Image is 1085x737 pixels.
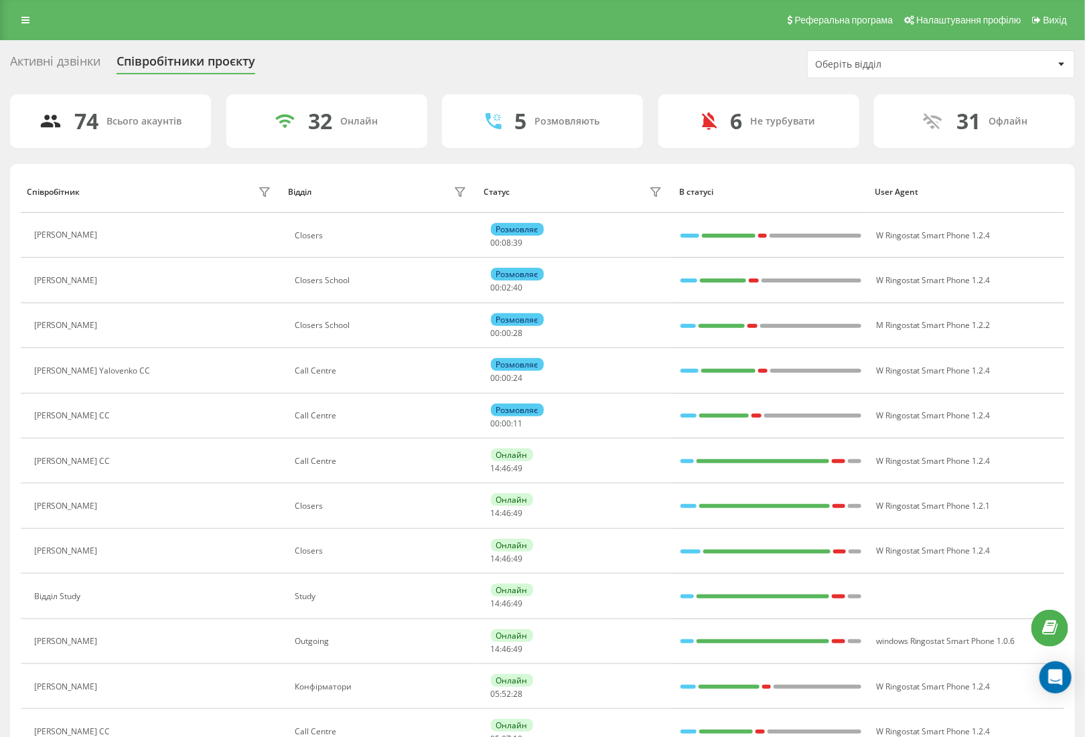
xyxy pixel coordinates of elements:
div: : : [491,645,523,654]
div: : : [491,464,523,473]
span: 49 [514,463,523,474]
div: 5 [515,108,527,134]
span: 49 [514,553,523,564]
span: 00 [502,418,512,429]
div: Онлайн [491,674,533,687]
span: 00 [491,282,500,293]
span: 49 [514,507,523,519]
span: 00 [502,327,512,339]
span: 14 [491,643,500,655]
span: 02 [502,282,512,293]
span: windows Ringostat Smart Phone 1.0.6 [876,635,1015,647]
div: Closers School [295,321,470,330]
div: Оберіть відділ [815,59,975,70]
span: 05 [491,688,500,700]
span: W Ringostat Smart Phone 1.2.4 [876,726,991,737]
span: 14 [491,553,500,564]
div: : : [491,329,523,338]
span: W Ringostat Smart Phone 1.2.4 [876,410,991,421]
div: Call Centre [295,727,470,736]
div: 74 [75,108,99,134]
div: : : [491,419,523,428]
div: Активні дзвінки [10,54,100,75]
div: 31 [957,108,981,134]
div: Розмовляє [491,404,544,416]
div: В статусі [679,187,862,197]
div: Офлайн [989,116,1028,127]
div: Онлайн [491,539,533,552]
span: W Ringostat Smart Phone 1.2.4 [876,230,991,241]
div: [PERSON_NAME] [34,546,100,556]
div: Розмовляють [535,116,600,127]
div: Онлайн [491,448,533,461]
div: [PERSON_NAME] [34,501,100,511]
div: Співробітник [27,187,80,197]
div: : : [491,599,523,608]
div: Онлайн [491,493,533,506]
span: 49 [514,643,523,655]
div: [PERSON_NAME] CC [34,411,113,420]
div: Всього акаунтів [107,116,182,127]
div: Closers [295,231,470,240]
span: 08 [502,237,512,248]
div: [PERSON_NAME] [34,276,100,285]
div: Call Centre [295,457,470,466]
div: : : [491,689,523,699]
span: W Ringostat Smart Phone 1.2.4 [876,365,991,376]
div: 32 [308,108,332,134]
span: 14 [491,463,500,474]
div: Онлайн [491,719,533,732]
span: 00 [491,237,500,248]
span: 46 [502,643,512,655]
div: Конфірматори [295,682,470,691]
div: Розмовляє [491,223,544,236]
span: W Ringostat Smart Phone 1.2.4 [876,545,991,556]
span: 28 [514,327,523,339]
div: [PERSON_NAME] [34,637,100,646]
div: Розмовляє [491,313,544,326]
div: [PERSON_NAME] Yalovenko CC [34,366,153,376]
div: Study [295,592,470,601]
span: 46 [502,507,512,519]
div: Онлайн [491,584,533,596]
span: 14 [491,598,500,609]
span: 46 [502,598,512,609]
span: W Ringostat Smart Phone 1.2.4 [876,274,991,286]
div: User Agent [875,187,1058,197]
div: 6 [731,108,743,134]
span: 46 [502,463,512,474]
span: 00 [491,327,500,339]
span: W Ringostat Smart Phone 1.2.4 [876,681,991,692]
span: Налаштування профілю [916,15,1021,25]
div: Outgoing [295,637,470,646]
div: Closers [295,546,470,556]
span: 49 [514,598,523,609]
div: : : [491,554,523,564]
div: : : [491,238,523,248]
div: [PERSON_NAME] CC [34,457,113,466]
div: Онлайн [340,116,378,127]
div: Call Centre [295,366,470,376]
span: 00 [491,372,500,384]
div: : : [491,374,523,383]
div: Онлайн [491,629,533,642]
div: Closers [295,501,470,511]
div: Розмовляє [491,268,544,280]
span: 28 [514,688,523,700]
div: : : [491,283,523,293]
span: 11 [514,418,523,429]
span: Реферальна програма [795,15,893,25]
span: W Ringostat Smart Phone 1.2.4 [876,455,991,467]
div: [PERSON_NAME] [34,321,100,330]
div: Call Centre [295,411,470,420]
div: Співробітники проєкту [117,54,255,75]
span: 52 [502,688,512,700]
div: Closers School [295,276,470,285]
span: 46 [502,553,512,564]
span: 24 [514,372,523,384]
span: 14 [491,507,500,519]
div: [PERSON_NAME] CC [34,727,113,736]
div: Не турбувати [751,116,816,127]
div: Відділ [288,187,311,197]
div: Open Intercom Messenger [1039,661,1072,693]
